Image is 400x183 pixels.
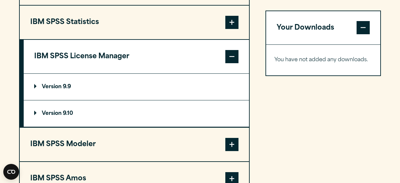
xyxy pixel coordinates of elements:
[24,40,249,73] button: IBM SPSS License Manager
[24,74,249,100] summary: Version 9.9
[20,128,249,161] button: IBM SPSS Modeler
[34,111,73,116] p: Version 9.10
[274,56,372,65] p: You have not added any downloads.
[24,73,249,127] div: IBM SPSS License Manager
[24,100,249,127] summary: Version 9.10
[3,164,19,180] button: Open CMP widget
[266,45,380,76] div: Your Downloads
[20,6,249,39] button: IBM SPSS Statistics
[266,11,380,45] button: Your Downloads
[34,84,71,90] p: Version 9.9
